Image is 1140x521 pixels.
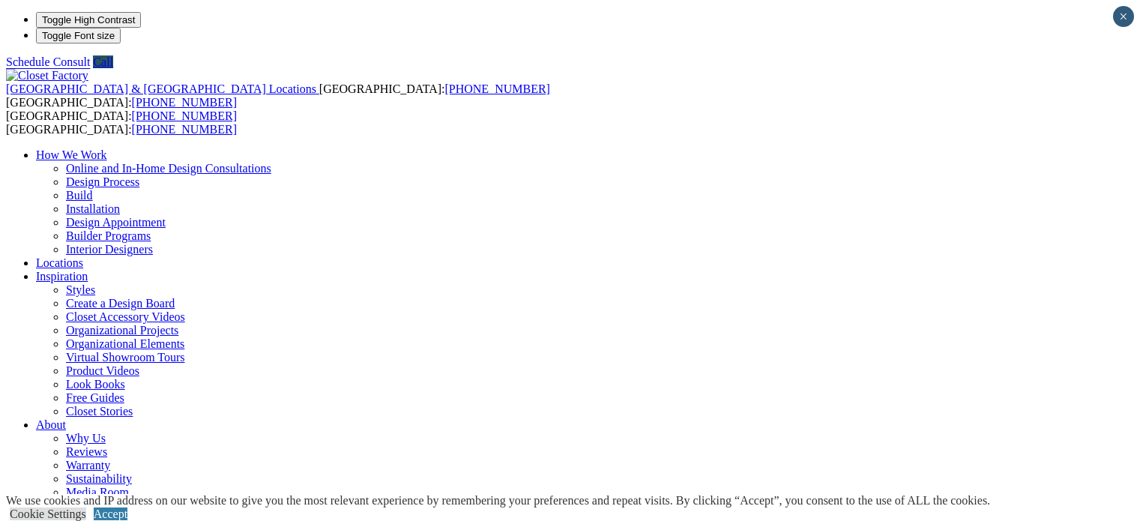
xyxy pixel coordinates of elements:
a: Schedule Consult [6,55,90,68]
a: Installation [66,202,120,215]
a: Styles [66,283,95,296]
a: Accept [94,508,127,520]
a: Reviews [66,445,107,458]
a: Interior Designers [66,243,153,256]
a: Sustainability [66,472,132,485]
button: Close [1113,6,1134,27]
a: Cookie Settings [10,508,86,520]
a: [PHONE_NUMBER] [132,123,237,136]
a: Call [93,55,113,68]
a: Warranty [66,459,110,472]
a: Why Us [66,432,106,445]
a: Build [66,189,93,202]
a: Online and In-Home Design Consultations [66,162,271,175]
a: Inspiration [36,270,88,283]
div: We use cookies and IP address on our website to give you the most relevant experience by remember... [6,494,990,508]
a: Organizational Projects [66,324,178,337]
a: [PHONE_NUMBER] [444,82,549,95]
a: Design Appointment [66,216,166,229]
a: Look Books [66,378,125,391]
span: [GEOGRAPHIC_DATA] & [GEOGRAPHIC_DATA] Locations [6,82,316,95]
a: [PHONE_NUMBER] [132,109,237,122]
a: Free Guides [66,391,124,404]
a: Closet Accessory Videos [66,310,185,323]
a: Closet Stories [66,405,133,418]
a: Builder Programs [66,229,151,242]
a: Media Room [66,486,129,499]
img: Closet Factory [6,69,88,82]
span: [GEOGRAPHIC_DATA]: [GEOGRAPHIC_DATA]: [6,82,550,109]
span: Toggle Font size [42,30,115,41]
a: [GEOGRAPHIC_DATA] & [GEOGRAPHIC_DATA] Locations [6,82,319,95]
a: How We Work [36,148,107,161]
span: Toggle High Contrast [42,14,135,25]
a: About [36,418,66,431]
a: Organizational Elements [66,337,184,350]
a: Product Videos [66,364,139,377]
a: Create a Design Board [66,297,175,310]
button: Toggle Font size [36,28,121,43]
button: Toggle High Contrast [36,12,141,28]
a: Design Process [66,175,139,188]
a: [PHONE_NUMBER] [132,96,237,109]
a: Locations [36,256,83,269]
a: Virtual Showroom Tours [66,351,185,364]
span: [GEOGRAPHIC_DATA]: [GEOGRAPHIC_DATA]: [6,109,237,136]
